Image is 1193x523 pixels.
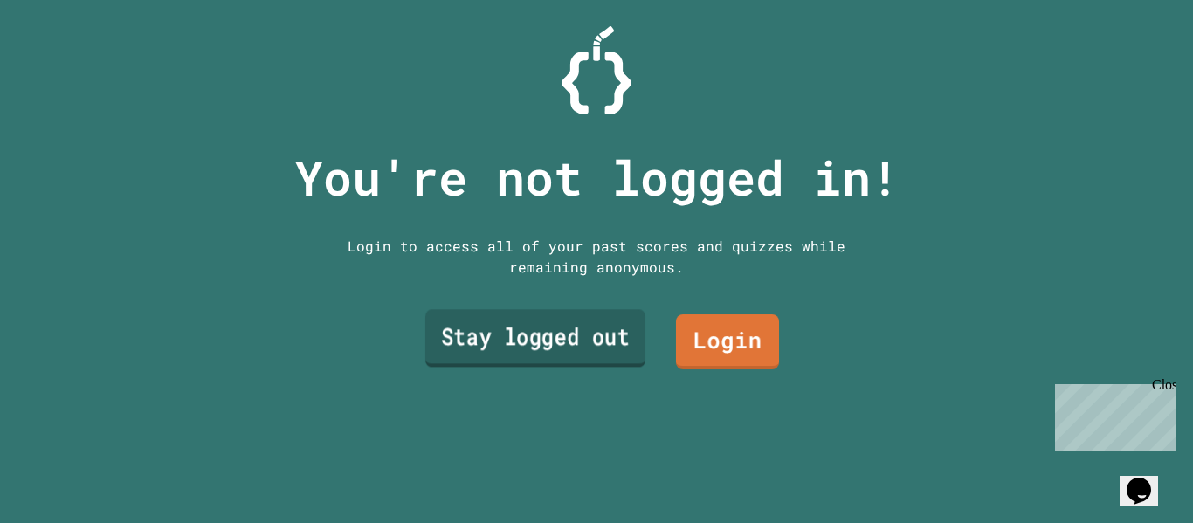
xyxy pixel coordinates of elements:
div: Chat with us now!Close [7,7,121,111]
a: Stay logged out [425,310,645,368]
iframe: chat widget [1048,377,1176,451]
img: Logo.svg [562,26,631,114]
a: Login [676,314,779,369]
p: You're not logged in! [294,141,900,214]
div: Login to access all of your past scores and quizzes while remaining anonymous. [334,236,859,278]
iframe: chat widget [1120,453,1176,506]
